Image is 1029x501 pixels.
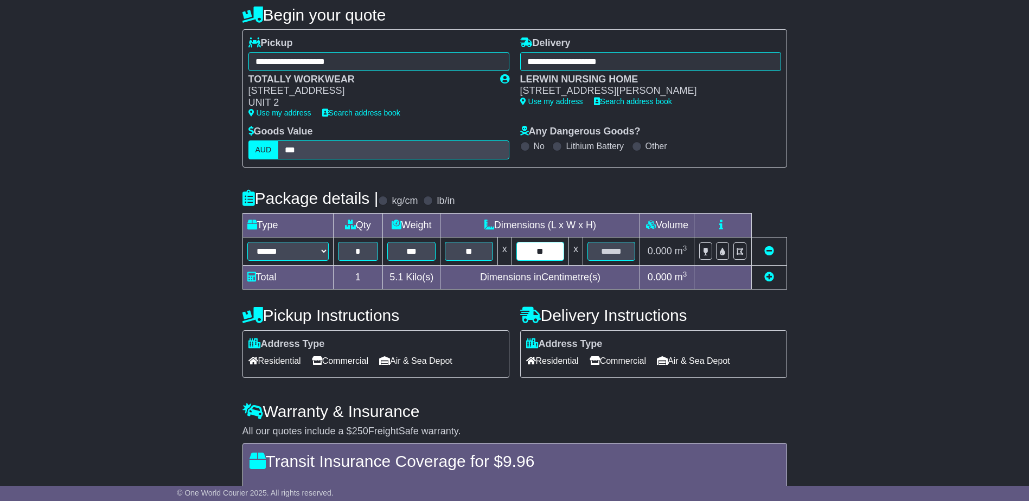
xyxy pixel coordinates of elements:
h4: Package details | [242,189,379,207]
h4: Transit Insurance Coverage for $ [250,452,780,470]
a: Search address book [594,97,672,106]
a: Search address book [322,108,400,117]
td: Qty [333,213,383,237]
span: Air & Sea Depot [379,352,452,369]
div: [STREET_ADDRESS][PERSON_NAME] [520,85,770,97]
td: Dimensions (L x W x H) [440,213,640,237]
div: TOTALLY WORKWEAR [248,74,489,86]
span: 9.96 [503,452,534,470]
label: Any Dangerous Goods? [520,126,641,138]
div: All our quotes include a $ FreightSafe warranty. [242,426,787,438]
label: lb/in [437,195,455,207]
span: Residential [248,352,301,369]
label: Address Type [248,338,325,350]
span: m [675,246,687,256]
label: Delivery [520,37,571,49]
span: m [675,272,687,282]
span: 5.1 [389,272,403,282]
a: Use my address [520,97,583,106]
td: 1 [333,265,383,289]
span: 250 [352,426,368,436]
label: Goods Value [248,126,313,138]
a: Use my address [248,108,311,117]
label: Lithium Battery [566,141,624,151]
label: Other [645,141,667,151]
span: 0.000 [648,272,672,282]
a: Remove this item [764,246,774,256]
td: Kilo(s) [383,265,440,289]
h4: Warranty & Insurance [242,402,787,420]
a: Add new item [764,272,774,282]
td: x [569,237,583,265]
td: Total [242,265,333,289]
label: AUD [248,140,279,159]
span: Residential [526,352,579,369]
div: [STREET_ADDRESS] [248,85,489,97]
td: x [497,237,512,265]
h4: Begin your quote [242,6,787,24]
td: Weight [383,213,440,237]
span: © One World Courier 2025. All rights reserved. [177,489,334,497]
sup: 3 [683,270,687,278]
label: Address Type [526,338,603,350]
span: Commercial [312,352,368,369]
div: UNIT 2 [248,97,489,109]
label: kg/cm [392,195,418,207]
h4: Pickup Instructions [242,306,509,324]
span: Commercial [590,352,646,369]
sup: 3 [683,244,687,252]
label: No [534,141,545,151]
label: Pickup [248,37,293,49]
span: Air & Sea Depot [657,352,730,369]
td: Volume [640,213,694,237]
td: Type [242,213,333,237]
div: LERWIN NURSING HOME [520,74,770,86]
h4: Delivery Instructions [520,306,787,324]
span: 0.000 [648,246,672,256]
td: Dimensions in Centimetre(s) [440,265,640,289]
